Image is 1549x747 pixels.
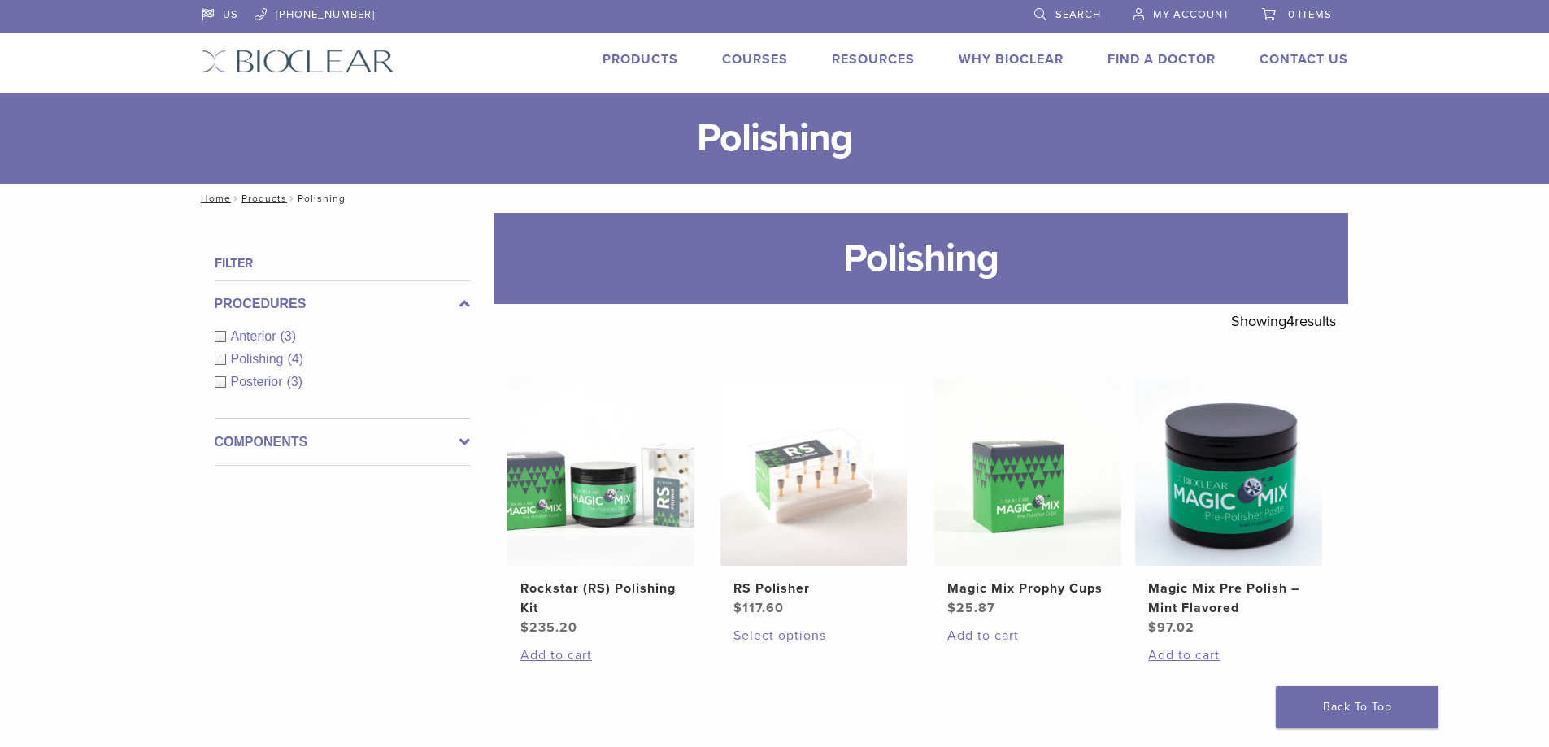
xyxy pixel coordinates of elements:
[947,579,1108,598] h2: Magic Mix Prophy Cups
[947,600,956,616] span: $
[603,51,678,67] a: Products
[241,193,287,204] a: Products
[959,51,1064,67] a: Why Bioclear
[1153,8,1229,21] span: My Account
[202,50,394,73] img: Bioclear
[215,254,470,273] h4: Filter
[215,294,470,314] label: Procedures
[1286,312,1294,330] span: 4
[733,600,742,616] span: $
[287,352,303,366] span: (4)
[196,193,231,204] a: Home
[933,379,1123,618] a: Magic Mix Prophy CupsMagic Mix Prophy Cups $25.87
[507,379,696,637] a: Rockstar (RS) Polishing KitRockstar (RS) Polishing Kit $235.20
[733,579,894,598] h2: RS Polisher
[733,626,894,645] a: Select options for “RS Polisher”
[287,375,303,389] span: (3)
[520,645,681,665] a: Add to cart: “Rockstar (RS) Polishing Kit”
[1148,619,1194,636] bdi: 97.02
[934,379,1121,566] img: Magic Mix Prophy Cups
[832,51,915,67] a: Resources
[1148,579,1309,618] h2: Magic Mix Pre Polish – Mint Flavored
[947,626,1108,645] a: Add to cart: “Magic Mix Prophy Cups”
[189,184,1360,213] nav: Polishing
[231,329,281,343] span: Anterior
[720,379,907,566] img: RS Polisher
[1134,379,1324,637] a: Magic Mix Pre Polish - Mint FlavoredMagic Mix Pre Polish – Mint Flavored $97.02
[281,329,297,343] span: (3)
[947,600,995,616] bdi: 25.87
[733,600,784,616] bdi: 117.60
[231,375,287,389] span: Posterior
[1135,379,1322,566] img: Magic Mix Pre Polish - Mint Flavored
[231,352,288,366] span: Polishing
[1107,51,1216,67] a: Find A Doctor
[1288,8,1332,21] span: 0 items
[1148,619,1157,636] span: $
[520,619,577,636] bdi: 235.20
[494,213,1348,304] h1: Polishing
[215,432,470,452] label: Components
[1148,645,1309,665] a: Add to cart: “Magic Mix Pre Polish - Mint Flavored”
[1055,8,1101,21] span: Search
[520,579,681,618] h2: Rockstar (RS) Polishing Kit
[1260,51,1348,67] a: Contact Us
[287,194,298,202] span: /
[520,619,529,636] span: $
[722,51,788,67] a: Courses
[720,379,909,618] a: RS PolisherRS Polisher $117.60
[507,379,694,566] img: Rockstar (RS) Polishing Kit
[1231,304,1336,338] p: Showing results
[1276,686,1438,728] a: Back To Top
[231,194,241,202] span: /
